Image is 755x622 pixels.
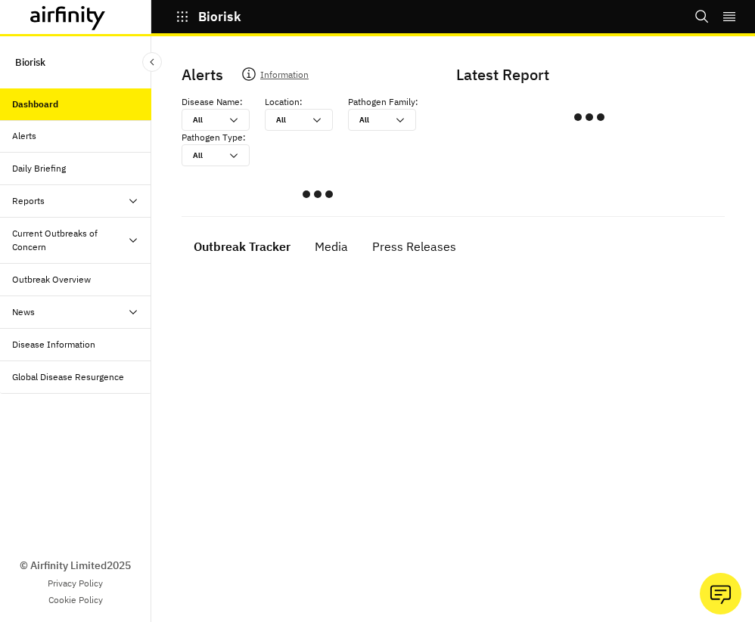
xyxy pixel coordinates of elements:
[198,10,241,23] p: Biorisk
[12,162,66,175] div: Daily Briefing
[694,4,710,29] button: Search
[12,338,95,351] div: Disease Information
[48,577,103,590] a: Privacy Policy
[260,67,309,88] p: Information
[456,63,719,86] p: Latest Report
[12,227,127,254] div: Current Outbreaks of Concern
[182,95,243,109] p: Disease Name :
[12,370,124,384] div: Global Disease Resurgence
[48,593,103,607] a: Cookie Policy
[182,131,246,144] p: Pathogen Type :
[372,235,456,258] div: Press Releases
[265,95,303,109] p: Location :
[12,273,91,286] div: Outbreak Overview
[176,4,241,29] button: Biorisk
[194,235,291,258] div: Outbreak Tracker
[182,63,223,86] p: Alerts
[348,95,418,109] p: Pathogen Family :
[142,52,162,72] button: Close Sidebar
[20,558,131,574] p: © Airfinity Limited 2025
[15,48,45,76] p: Biorisk
[700,573,741,614] button: Ask our analysts
[12,129,36,143] div: Alerts
[12,194,45,208] div: Reports
[12,97,58,111] div: Dashboard
[12,305,35,319] div: News
[315,235,348,258] div: Media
